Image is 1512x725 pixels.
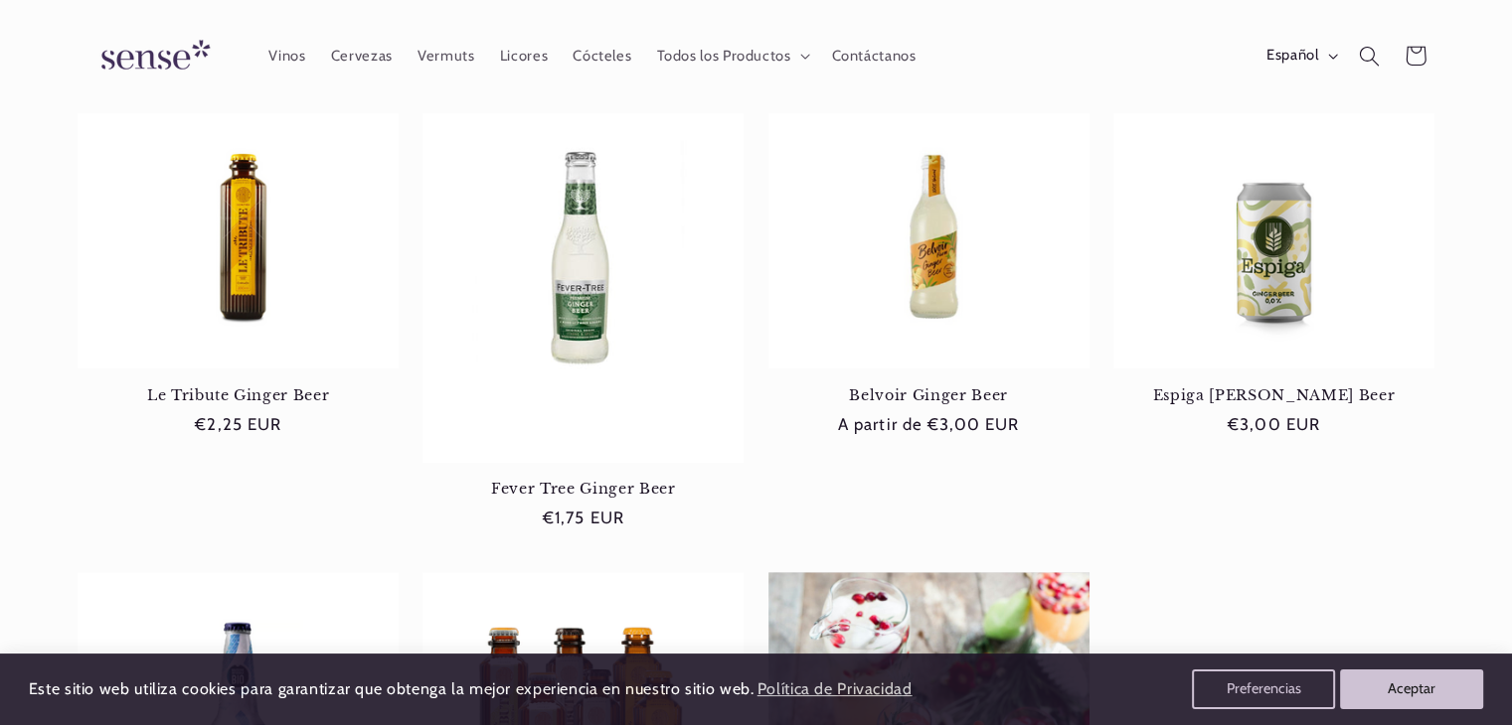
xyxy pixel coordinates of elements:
a: Fever Tree Ginger Beer [422,480,744,498]
span: Vermuts [418,47,474,66]
a: Vermuts [405,34,487,77]
span: Vinos [267,47,305,66]
summary: Todos los Productos [644,34,819,77]
a: Sense [70,20,235,92]
span: Cócteles [573,47,631,66]
a: Política de Privacidad (opens in a new tab) [754,672,915,707]
button: Español [1254,36,1346,75]
summary: Búsqueda [1347,33,1393,78]
a: Belvoir Ginger Beer [768,386,1090,404]
a: Le Tribute Ginger Beer [78,386,399,404]
span: Este sitio web utiliza cookies para garantizar que obtenga la mejor experiencia en nuestro sitio ... [29,679,755,698]
a: Espiga [PERSON_NAME] Beer [1113,386,1434,404]
span: Español [1266,46,1318,68]
a: Vinos [255,34,318,77]
button: Preferencias [1192,669,1335,709]
span: Contáctanos [831,47,916,66]
button: Aceptar [1340,669,1483,709]
span: Todos los Productos [657,47,791,66]
a: Cócteles [561,34,644,77]
span: Licores [500,47,548,66]
img: Sense [78,28,227,84]
a: Cervezas [318,34,405,77]
span: Cervezas [331,47,393,66]
a: Contáctanos [819,34,928,77]
a: Licores [487,34,561,77]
